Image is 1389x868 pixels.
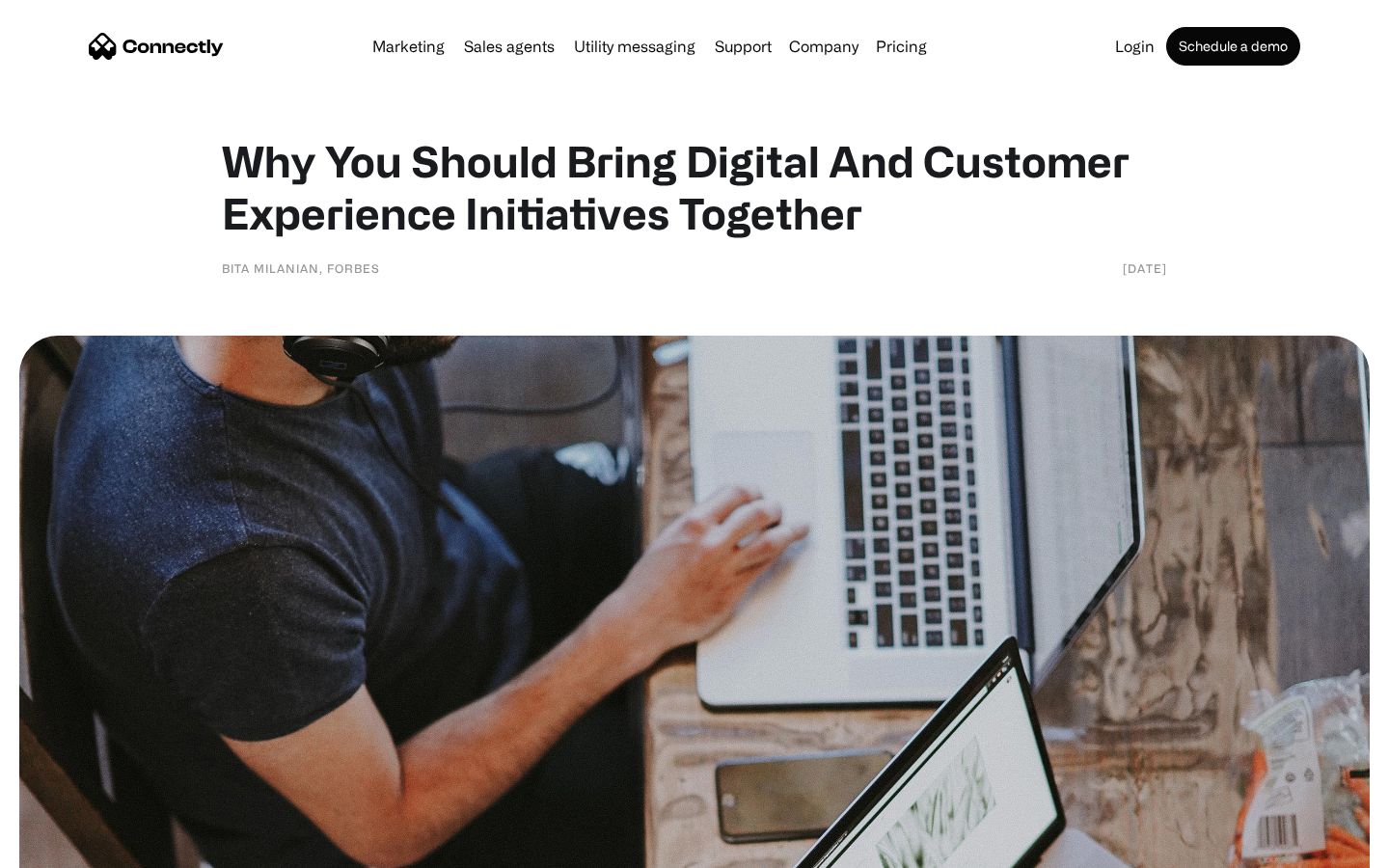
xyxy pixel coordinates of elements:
[783,33,864,60] div: Company
[1166,27,1300,66] a: Schedule a demo
[707,39,779,54] a: Support
[566,39,703,54] a: Utility messaging
[222,258,380,278] div: Bita Milanian, Forbes
[1123,258,1167,278] div: [DATE]
[89,32,224,61] a: home
[868,39,935,54] a: Pricing
[39,834,116,861] ul: Language list
[19,834,116,861] aside: Language selected: English
[365,39,452,54] a: Marketing
[1107,39,1162,54] a: Login
[222,135,1167,239] h1: Why You Should Bring Digital And Customer Experience Initiatives Together
[456,39,562,54] a: Sales agents
[789,33,858,60] div: Company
